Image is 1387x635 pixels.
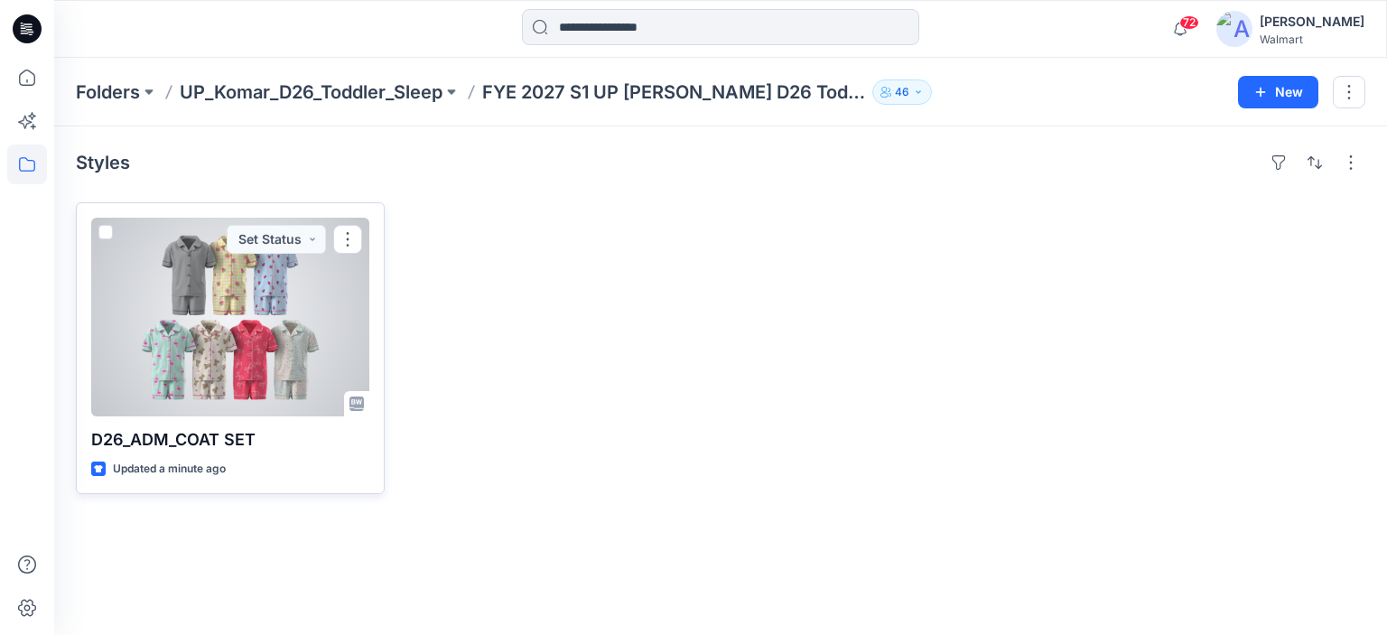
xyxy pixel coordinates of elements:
[1238,76,1318,108] button: New
[1260,11,1364,33] div: [PERSON_NAME]
[482,79,865,105] p: FYE 2027 S1 UP [PERSON_NAME] D26 Toddler Sleep
[895,82,909,102] p: 46
[1216,11,1252,47] img: avatar
[91,218,369,416] a: D26_ADM_COAT SET
[872,79,932,105] button: 46
[113,460,226,479] p: Updated a minute ago
[91,427,369,453] p: D26_ADM_COAT SET
[1260,33,1364,46] div: Walmart
[1179,15,1199,30] span: 72
[180,79,442,105] a: UP_Komar_D26_Toddler_Sleep
[76,152,130,173] h4: Styles
[76,79,140,105] a: Folders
